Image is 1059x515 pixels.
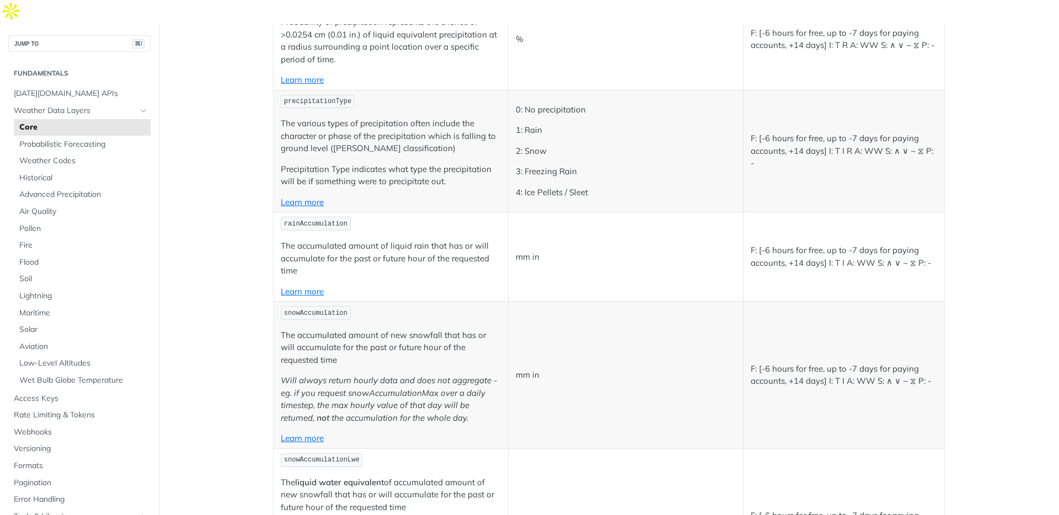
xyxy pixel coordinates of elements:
span: Pagination [14,478,148,489]
p: F: [-6 hours for free, up to -7 days for paying accounts, +14 days] I: T I A: WW S: ∧ ∨ ~ ⧖ P: - [751,363,937,388]
span: Rate Limiting & Tokens [14,410,148,421]
span: rainAccumulation [284,220,347,228]
p: The accumulated amount of new snowfall that has or will accumulate for the past or future hour of... [281,329,501,367]
span: Formats [14,460,148,471]
button: JUMP TO⌘/ [8,35,151,52]
a: Weather Codes [14,153,151,169]
span: Historical [19,173,148,184]
a: Lightning [14,288,151,304]
a: Pagination [8,475,151,491]
p: Probability of precipitation represents the chance of >0.0254 cm (0.01 in.) of liquid equivalent ... [281,16,501,66]
a: Solar [14,321,151,338]
span: Weather Data Layers [14,105,136,116]
p: The accumulated amount of liquid rain that has or will accumulate for the past or future hour of ... [281,240,501,277]
p: F: [-6 hours for free, up to -7 days for paying accounts, +14 days] I: T I A: WW S: ∧ ∨ ~ ⧖ P: - [751,244,937,269]
span: Pollen [19,223,148,234]
a: Formats [8,458,151,474]
a: Rate Limiting & Tokens [8,407,151,423]
a: Historical [14,170,151,186]
a: Access Keys [8,390,151,407]
span: ⌘/ [132,39,145,49]
a: [DATE][DOMAIN_NAME] APIs [8,85,151,102]
span: snowAccumulationLwe [284,456,360,464]
em: Will always return hourly data and does not aggregate - eg. if you request snowAccumulationMax ov... [281,375,497,423]
a: Webhooks [8,424,151,441]
span: Lightning [19,291,148,302]
span: [DATE][DOMAIN_NAME] APIs [14,88,148,99]
span: Core [19,122,148,133]
span: Versioning [14,443,148,454]
strong: not [317,412,329,423]
a: Versioning [8,441,151,457]
strong: liquid water equivalent [295,477,384,487]
a: Wet Bulb Globe Temperature [14,372,151,389]
span: Flood [19,257,148,268]
button: Hide subpages for Weather Data Layers [139,106,148,115]
a: Soil [14,271,151,287]
span: Air Quality [19,206,148,217]
span: Solar [19,324,148,335]
p: 2: Snow [516,145,736,158]
a: Air Quality [14,203,151,220]
p: F: [-6 hours for free, up to -7 days for paying accounts, +14 days] I: T I R A: WW S: ∧ ∨ ~ ⧖ P: - [751,132,937,170]
a: Pollen [14,221,151,237]
a: Aviation [14,339,151,355]
span: Weather Codes [19,155,148,167]
p: 0: No precipitation [516,104,736,116]
span: snowAccumulation [284,309,347,317]
span: Webhooks [14,427,148,438]
p: mm in [516,369,736,382]
a: Advanced Precipitation [14,186,151,203]
span: Access Keys [14,393,148,404]
a: Flood [14,254,151,271]
p: The of accumulated amount of new snowfall that has or will accumulate for the past or future hour... [281,476,501,514]
span: precipitationType [284,98,351,105]
em: the accumulation for the whole day. [331,412,468,423]
span: Error Handling [14,494,148,505]
span: Low-Level Altitudes [19,358,148,369]
a: Low-Level Altitudes [14,355,151,372]
a: Learn more [281,286,324,297]
p: % [516,33,736,46]
span: Aviation [19,341,148,352]
p: 3: Freezing Rain [516,165,736,178]
span: Probabilistic Forecasting [19,139,148,150]
span: Soil [19,273,148,285]
a: Probabilistic Forecasting [14,136,151,153]
a: Learn more [281,197,324,207]
a: Fire [14,237,151,254]
a: Core [14,119,151,136]
a: Weather Data LayersHide subpages for Weather Data Layers [8,103,151,119]
a: Error Handling [8,491,151,508]
p: F: [-6 hours for free, up to -7 days for paying accounts, +14 days] I: T R A: WW S: ∧ ∨ ~ ⧖ P: - [751,27,937,52]
p: 1: Rain [516,124,736,137]
h2: Fundamentals [8,68,151,78]
span: Wet Bulb Globe Temperature [19,375,148,386]
p: mm in [516,251,736,264]
a: Learn more [281,74,324,85]
a: Learn more [281,433,324,443]
span: Fire [19,240,148,251]
p: Precipitation Type indicates what type the precipitation will be if something were to precipitate... [281,163,501,188]
span: Advanced Precipitation [19,189,148,200]
p: 4: Ice Pellets / Sleet [516,186,736,199]
span: Maritime [19,308,148,319]
p: The various types of precipitation often include the character or phase of the precipitation whic... [281,117,501,155]
a: Maritime [14,305,151,321]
